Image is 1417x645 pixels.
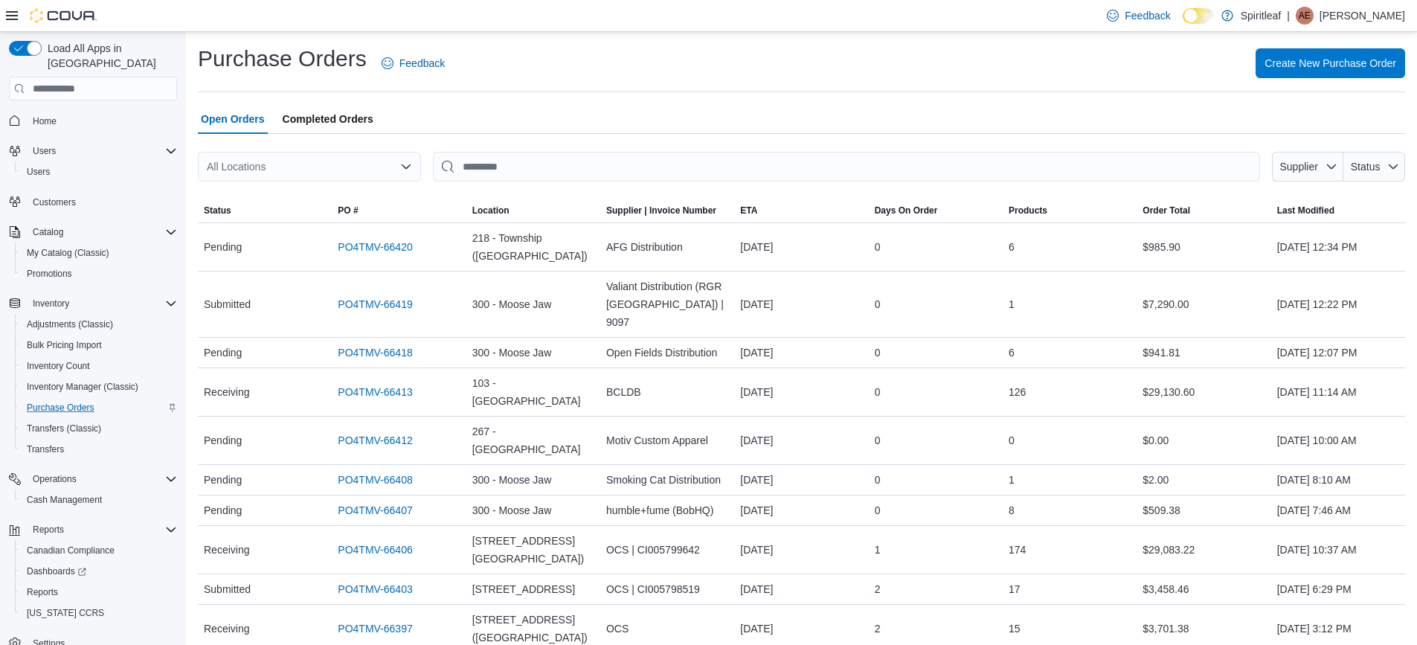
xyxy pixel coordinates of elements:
button: Canadian Compliance [15,540,183,561]
div: Smoking Cat Distribution [600,465,734,495]
button: Status [198,199,332,222]
span: 0 [875,295,881,313]
span: Purchase Orders [21,399,177,417]
div: [DATE] [734,338,868,368]
span: 300 - Moose Jaw [472,471,552,489]
span: Pending [204,501,242,519]
span: 218 - Township ([GEOGRAPHIC_DATA]) [472,229,594,265]
a: PO4TMV-66408 [338,471,412,489]
span: Canadian Compliance [21,542,177,559]
span: Customers [27,193,177,211]
span: Receiving [204,620,249,638]
span: Dashboards [21,562,177,580]
a: Transfers (Classic) [21,420,107,437]
a: Dashboards [21,562,92,580]
a: Reports [21,583,64,601]
span: Open Orders [201,104,265,134]
a: Adjustments (Classic) [21,315,119,333]
button: Supplier | Invoice Number [600,199,734,222]
span: 0 [1009,431,1015,449]
button: Adjustments (Classic) [15,314,183,335]
div: [DATE] 8:10 AM [1271,465,1405,495]
button: Reports [15,582,183,603]
div: $29,130.60 [1137,377,1270,407]
span: Customers [33,196,76,208]
span: Users [33,145,56,157]
span: 6 [1009,344,1015,362]
span: 0 [875,431,881,449]
span: 1 [1009,295,1015,313]
span: Pending [204,344,242,362]
span: 0 [875,383,881,401]
span: Reports [33,524,64,536]
span: Transfers [21,440,177,458]
div: BCLDB [600,377,734,407]
span: 6 [1009,238,1015,256]
span: Products [1009,205,1047,216]
a: Users [21,163,56,181]
button: Users [15,161,183,182]
span: Dashboards [27,565,86,577]
div: [DATE] [734,574,868,604]
span: [STREET_ADDRESS][GEOGRAPHIC_DATA]) [472,532,594,568]
div: $985.90 [1137,232,1270,262]
span: Inventory Count [21,357,177,375]
div: OCS [600,614,734,644]
button: Create New Purchase Order [1256,48,1405,78]
p: Spiritleaf [1241,7,1281,25]
a: [US_STATE] CCRS [21,604,110,622]
span: Bulk Pricing Import [27,339,102,351]
span: Inventory [27,295,177,312]
span: Washington CCRS [21,604,177,622]
a: Canadian Compliance [21,542,121,559]
span: Receiving [204,541,249,559]
span: Home [27,111,177,129]
button: Catalog [3,222,183,243]
a: PO4TMV-66407 [338,501,412,519]
div: [DATE] [734,232,868,262]
p: [PERSON_NAME] [1320,7,1405,25]
div: [DATE] 12:07 PM [1271,338,1405,368]
span: My Catalog (Classic) [27,247,109,259]
a: Promotions [21,265,78,283]
span: 0 [875,471,881,489]
a: PO4TMV-66406 [338,541,412,559]
span: Load All Apps in [GEOGRAPHIC_DATA] [42,41,177,71]
span: Users [21,163,177,181]
div: [DATE] 7:46 AM [1271,495,1405,525]
button: Bulk Pricing Import [15,335,183,356]
a: PO4TMV-66397 [338,620,412,638]
span: 2 [875,580,881,598]
span: 1 [1009,471,1015,489]
span: Users [27,142,177,160]
span: 15 [1009,620,1021,638]
a: Inventory Manager (Classic) [21,378,144,396]
a: My Catalog (Classic) [21,244,115,262]
span: Feedback [1125,8,1170,23]
button: Inventory [3,293,183,314]
a: PO4TMV-66420 [338,238,412,256]
span: Supplier [1280,161,1318,173]
span: Receiving [204,383,249,401]
span: Supplier | Invoice Number [606,205,716,216]
a: Purchase Orders [21,399,100,417]
div: [DATE] [734,289,868,319]
span: Inventory Manager (Classic) [27,381,138,393]
div: Location [472,205,510,216]
a: PO4TMV-66403 [338,580,412,598]
button: Promotions [15,263,183,284]
a: Home [27,112,62,130]
button: Operations [3,469,183,490]
div: Motiv Custom Apparel [600,426,734,455]
span: Reports [27,521,177,539]
span: 0 [875,238,881,256]
span: Transfers (Classic) [27,423,101,434]
span: Last Modified [1277,205,1334,216]
div: humble+fume (BobHQ) [600,495,734,525]
div: Andrew E [1296,7,1314,25]
span: My Catalog (Classic) [21,244,177,262]
button: Days On Order [869,199,1003,222]
div: $509.38 [1137,495,1270,525]
span: Inventory [33,298,69,309]
span: [US_STATE] CCRS [27,607,104,619]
